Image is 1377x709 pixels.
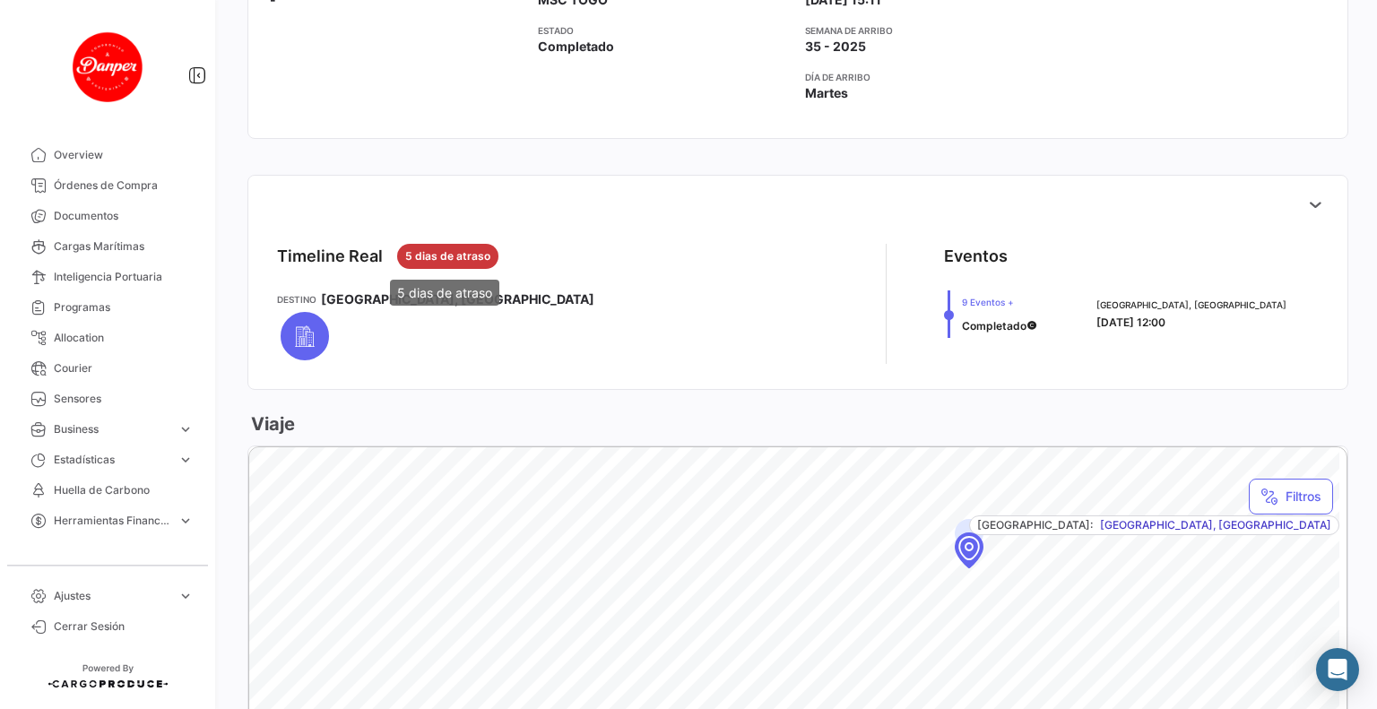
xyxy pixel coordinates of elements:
h3: Viaje [247,411,295,437]
span: Programas [54,299,194,316]
span: [GEOGRAPHIC_DATA], [GEOGRAPHIC_DATA] [1096,298,1286,312]
span: Sensores [54,391,194,407]
app-card-info-title: Día de Arribo [805,70,1059,84]
span: expand_more [178,588,194,604]
span: Estadísticas [54,452,170,468]
app-card-info-title: Estado [538,23,792,38]
span: 35 - 2025 [805,38,866,56]
a: Órdenes de Compra [14,170,201,201]
a: Cargas Marítimas [14,231,201,262]
a: Allocation [14,323,201,353]
a: Inteligencia Portuaria [14,262,201,292]
span: [GEOGRAPHIC_DATA], [GEOGRAPHIC_DATA] [321,290,594,308]
a: Documentos [14,201,201,231]
div: Map marker [955,532,983,568]
button: Filtros [1249,479,1333,514]
img: danper-logo.png [63,22,152,111]
span: 9 Eventos + [962,295,1037,309]
span: Inteligencia Portuaria [54,269,194,285]
span: Herramientas Financieras [54,513,170,529]
span: [GEOGRAPHIC_DATA], [GEOGRAPHIC_DATA] [1100,517,1331,533]
a: Sensores [14,384,201,414]
span: Huella de Carbono [54,482,194,498]
span: Cerrar Sesión [54,618,194,635]
span: Allocation [54,330,194,346]
span: expand_more [178,421,194,437]
a: Huella de Carbono [14,475,201,506]
span: Overview [54,147,194,163]
app-card-info-title: Destino [277,292,316,307]
span: Martes [805,84,848,102]
span: [DATE] 12:00 [1096,316,1165,329]
span: Completado [538,38,614,56]
span: Business [54,421,170,437]
span: Ajustes [54,588,170,604]
div: Eventos [944,244,1008,269]
span: 5 dias de atraso [405,248,490,264]
span: Completado [962,319,1026,333]
div: 5 dias de atraso [390,280,499,306]
div: Timeline Real [277,244,383,269]
span: expand_more [178,513,194,529]
app-card-info-title: Semana de Arribo [805,23,1059,38]
div: Abrir Intercom Messenger [1316,648,1359,691]
a: Courier [14,353,201,384]
a: Overview [14,140,201,170]
span: Órdenes de Compra [54,177,194,194]
span: expand_more [178,452,194,468]
span: Documentos [54,208,194,224]
a: Programas [14,292,201,323]
span: Courier [54,360,194,376]
span: Cargas Marítimas [54,238,194,255]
